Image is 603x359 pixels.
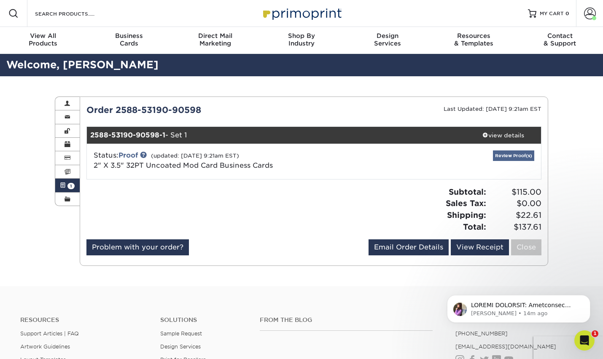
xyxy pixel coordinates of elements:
[431,32,517,47] div: & Templates
[258,32,345,40] span: Shop By
[517,32,603,40] span: Contact
[463,222,486,231] strong: Total:
[511,239,541,255] a: Close
[431,27,517,54] a: Resources& Templates
[592,330,598,337] span: 1
[449,187,486,196] strong: Subtotal:
[172,32,258,47] div: Marketing
[20,343,70,350] a: Artwork Guidelines
[160,343,201,350] a: Design Services
[34,8,116,19] input: SEARCH PRODUCTS.....
[55,179,80,192] a: 1
[258,32,345,47] div: Industry
[87,127,466,144] div: - Set 1
[87,150,390,171] div: Status:
[172,32,258,40] span: Direct Mail
[151,153,239,159] small: (updated: [DATE] 9:21am EST)
[20,316,148,324] h4: Resources
[172,27,258,54] a: Direct MailMarketing
[160,330,202,337] a: Sample Request
[489,198,541,209] span: $0.00
[446,198,486,208] strong: Sales Tax:
[455,343,556,350] a: [EMAIL_ADDRESS][DOMAIN_NAME]
[86,32,172,40] span: Business
[160,316,248,324] h4: Solutions
[434,277,603,336] iframe: Intercom notifications message
[90,131,165,139] strong: 2588-53190-90598-1
[94,161,273,169] a: 2" X 3.5" 32PT Uncoated Mod Card Business Cards
[20,330,79,337] a: Support Articles | FAQ
[260,316,433,324] h4: From the Blog
[465,127,541,144] a: view details
[517,32,603,47] div: & Support
[345,27,431,54] a: DesignServices
[259,4,344,22] img: Primoprint
[369,239,449,255] a: Email Order Details
[345,32,431,47] div: Services
[540,10,564,17] span: MY CART
[118,151,138,159] a: Proof
[489,209,541,221] span: $22.61
[533,336,603,359] iframe: Google Customer Reviews
[431,32,517,40] span: Resources
[444,106,541,112] small: Last Updated: [DATE] 9:21am EST
[451,239,509,255] a: View Receipt
[517,27,603,54] a: Contact& Support
[345,32,431,40] span: Design
[67,183,75,189] span: 1
[489,186,541,198] span: $115.00
[86,239,189,255] a: Problem with your order?
[465,131,541,139] div: view details
[86,32,172,47] div: Cards
[565,11,569,16] span: 0
[447,210,486,220] strong: Shipping:
[493,150,534,161] a: Review Proof(s)
[86,27,172,54] a: BusinessCards
[574,330,595,351] iframe: Intercom live chat
[489,221,541,233] span: $137.61
[80,104,314,116] div: Order 2588-53190-90598
[258,27,345,54] a: Shop ByIndustry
